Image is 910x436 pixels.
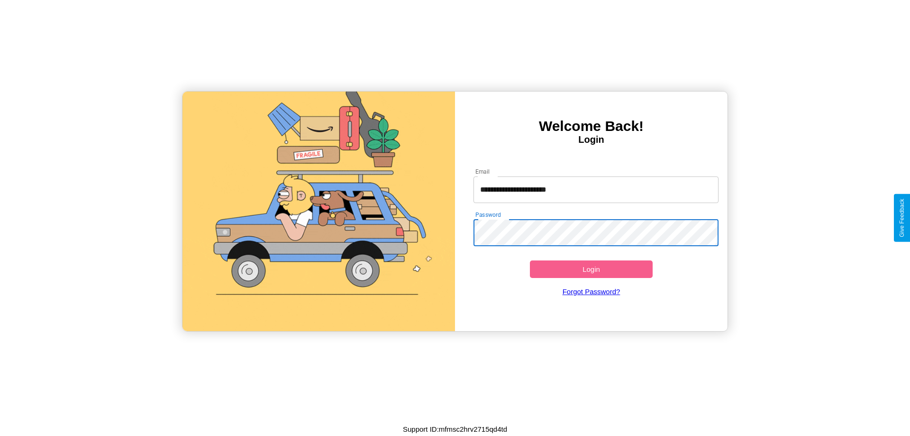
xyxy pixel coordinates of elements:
[455,118,728,134] h3: Welcome Back!
[182,92,455,331] img: gif
[899,199,905,237] div: Give Feedback
[455,134,728,145] h4: Login
[403,423,507,436] p: Support ID: mfmsc2hrv2715qd4td
[475,211,500,219] label: Password
[530,260,653,278] button: Login
[469,278,714,305] a: Forgot Password?
[475,167,490,176] label: Email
